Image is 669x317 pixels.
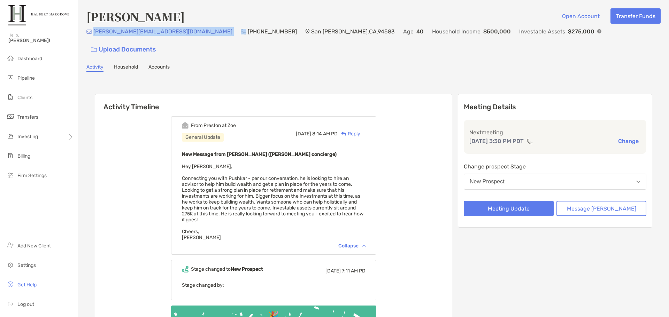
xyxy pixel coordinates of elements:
[470,179,505,185] div: New Prospect
[305,29,310,34] img: Location Icon
[17,282,37,288] span: Get Help
[464,201,554,216] button: Meeting Update
[342,268,366,274] span: 7:11 AM PD
[610,8,661,24] button: Transfer Funds
[17,95,32,101] span: Clients
[231,266,263,272] b: New Prospect
[338,243,366,249] div: Collapse
[312,131,338,137] span: 8:14 AM PD
[91,47,97,52] img: button icon
[362,245,366,247] img: Chevron icon
[568,27,594,36] p: $275,000
[241,29,246,34] img: Phone Icon
[191,266,263,272] div: Stage changed to
[182,122,189,129] img: Event icon
[93,27,232,36] p: [PERSON_NAME][EMAIL_ADDRESS][DOMAIN_NAME]
[483,27,511,36] p: $500,000
[469,128,641,137] p: Next meeting
[338,130,360,137] div: Reply
[311,27,395,36] p: San [PERSON_NAME] , CA , 94583
[556,8,605,24] button: Open Account
[341,132,346,136] img: Reply icon
[6,280,15,288] img: get-help icon
[182,266,189,272] img: Event icon
[616,137,641,145] button: Change
[469,137,524,145] p: [DATE] 3:30 PM PDT
[432,27,480,36] p: Household Income
[95,94,452,111] h6: Activity Timeline
[182,164,363,240] span: Hey [PERSON_NAME], Connecting you with Pushkar - per our conversation, he is looking to hire an a...
[6,112,15,121] img: transfers icon
[86,42,161,57] a: Upload Documents
[416,27,424,36] p: 40
[6,93,15,101] img: clients icon
[6,54,15,62] img: dashboard icon
[182,151,337,157] b: New Message from [PERSON_NAME] ([PERSON_NAME] concierge)
[148,64,170,72] a: Accounts
[17,134,38,140] span: Investing
[6,261,15,269] img: settings icon
[556,201,646,216] button: Message [PERSON_NAME]
[6,241,15,249] img: add_new_client icon
[6,300,15,308] img: logout icon
[248,27,297,36] p: [PHONE_NUMBER]
[8,3,69,28] img: Zoe Logo
[191,122,236,128] div: From Preston at Zoe
[403,27,414,36] p: Age
[6,73,15,82] img: pipeline icon
[17,243,51,249] span: Add New Client
[325,268,341,274] span: [DATE]
[86,30,92,34] img: Email Icon
[17,56,42,62] span: Dashboard
[526,138,533,144] img: communication type
[519,27,565,36] p: Investable Assets
[17,173,47,179] span: Firm Settings
[17,262,36,268] span: Settings
[86,8,185,24] h4: [PERSON_NAME]
[464,174,646,190] button: New Prospect
[636,181,640,183] img: Open dropdown arrow
[17,301,34,307] span: Log out
[114,64,138,72] a: Household
[6,132,15,140] img: investing icon
[182,281,366,290] p: Stage changed by:
[597,29,601,33] img: Info Icon
[86,64,103,72] a: Activity
[17,153,30,159] span: Billing
[182,133,224,142] div: General Update
[6,151,15,160] img: billing icon
[6,171,15,179] img: firm-settings icon
[464,162,646,171] p: Change prospect Stage
[464,103,646,111] p: Meeting Details
[296,131,311,137] span: [DATE]
[17,75,35,81] span: Pipeline
[17,114,38,120] span: Transfers
[8,38,74,43] span: [PERSON_NAME]!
